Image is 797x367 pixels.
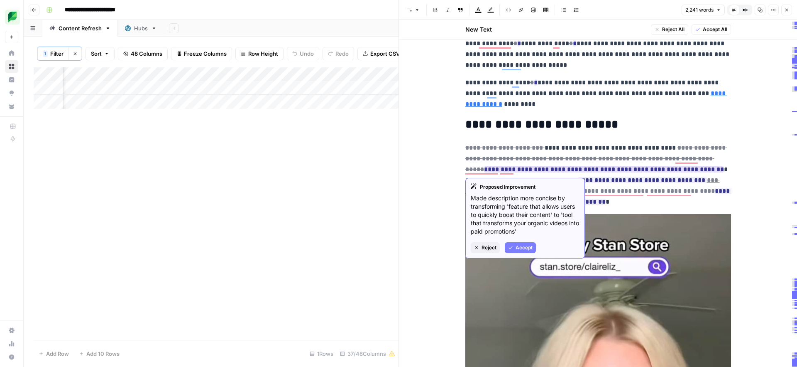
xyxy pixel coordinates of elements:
[471,194,579,236] p: Made description more concise by transforming 'feature that allows users to quickly boost their c...
[685,6,714,14] span: 2,241 words
[300,49,314,58] span: Undo
[323,47,354,60] button: Redo
[37,47,68,60] button: 1Filter
[118,47,168,60] button: 48 Columns
[34,347,74,360] button: Add Row
[5,47,18,60] a: Home
[335,49,349,58] span: Redo
[134,24,148,32] div: Hubs
[5,10,20,25] img: SproutSocial Logo
[91,49,102,58] span: Sort
[86,47,115,60] button: Sort
[357,47,405,60] button: Export CSV
[43,50,48,57] div: 1
[287,47,319,60] button: Undo
[184,49,227,58] span: Freeze Columns
[118,20,164,37] a: Hubs
[5,350,18,364] button: Help + Support
[86,350,120,358] span: Add 10 Rows
[5,337,18,350] a: Usage
[471,183,579,191] div: Proposed Improvement
[471,242,500,253] button: Reject
[131,49,162,58] span: 48 Columns
[5,324,18,337] a: Settings
[5,60,18,73] a: Browse
[42,20,118,37] a: Content Refresh
[5,73,18,86] a: Insights
[651,24,688,35] button: Reject All
[306,347,337,360] div: 1 Rows
[248,49,278,58] span: Row Height
[50,49,64,58] span: Filter
[482,244,496,251] span: Reject
[171,47,232,60] button: Freeze Columns
[74,347,125,360] button: Add 10 Rows
[465,25,492,34] h2: New Text
[5,86,18,100] a: Opportunities
[337,347,398,360] div: 37/48 Columns
[59,24,102,32] div: Content Refresh
[5,100,18,113] a: Your Data
[682,5,725,15] button: 2,241 words
[692,24,731,35] button: Accept All
[235,47,284,60] button: Row Height
[5,7,18,27] button: Workspace: SproutSocial
[44,50,46,57] span: 1
[46,350,69,358] span: Add Row
[703,26,727,33] span: Accept All
[505,242,536,253] button: Accept
[370,49,400,58] span: Export CSV
[516,244,533,251] span: Accept
[662,26,685,33] span: Reject All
